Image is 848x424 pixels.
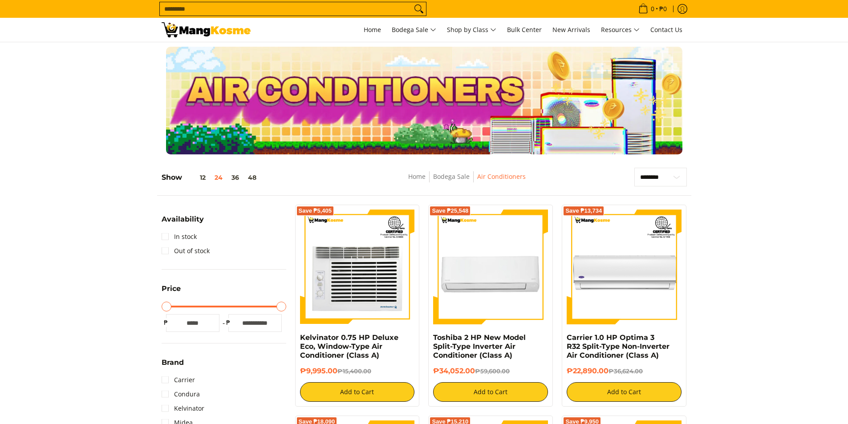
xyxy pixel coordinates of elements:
summary: Open [162,285,181,299]
button: Add to Cart [300,382,415,402]
button: Add to Cart [567,382,682,402]
h6: ₱34,052.00 [433,367,548,376]
span: ₱0 [658,6,668,12]
span: New Arrivals [552,25,590,34]
a: Shop by Class [442,18,501,42]
a: Carrier [162,373,195,387]
span: Price [162,285,181,292]
a: Contact Us [646,18,687,42]
button: 48 [243,174,261,181]
a: Condura [162,387,200,401]
a: Toshiba 2 HP New Model Split-Type Inverter Air Conditioner (Class A) [433,333,526,359]
span: Save ₱25,548 [432,208,468,214]
button: 24 [210,174,227,181]
img: Toshiba 2 HP New Model Split-Type Inverter Air Conditioner (Class A) [433,210,548,324]
button: 36 [227,174,243,181]
a: Out of stock [162,244,210,258]
a: Kelvinator [162,401,204,416]
span: Save ₱13,734 [565,208,602,214]
h5: Show [162,173,261,182]
a: Bulk Center [503,18,546,42]
span: ₱ [224,318,233,327]
span: Brand [162,359,184,366]
summary: Open [162,216,204,230]
a: Resources [596,18,644,42]
a: Kelvinator 0.75 HP Deluxe Eco, Window-Type Air Conditioner (Class A) [300,333,398,359]
summary: Open [162,359,184,373]
a: In stock [162,230,197,244]
nav: Breadcrumbs [343,171,590,191]
span: Shop by Class [447,24,496,36]
a: Air Conditioners [477,172,526,181]
del: ₱59,600.00 [475,367,510,375]
h6: ₱9,995.00 [300,367,415,376]
button: Add to Cart [433,382,548,402]
del: ₱15,400.00 [337,367,371,375]
span: Home [364,25,381,34]
a: Carrier 1.0 HP Optima 3 R32 Split-Type Non-Inverter Air Conditioner (Class A) [567,333,669,359]
a: New Arrivals [548,18,595,42]
img: Carrier 1.0 HP Optima 3 R32 Split-Type Non-Inverter Air Conditioner (Class A) [567,210,682,324]
del: ₱36,624.00 [609,367,643,375]
span: Contact Us [650,25,682,34]
span: Bodega Sale [392,24,436,36]
span: Availability [162,216,204,223]
img: Kelvinator 0.75 HP Deluxe Eco, Window-Type Air Conditioner (Class A) [300,210,415,324]
span: 0 [649,6,656,12]
a: Bodega Sale [433,172,470,181]
a: Bodega Sale [387,18,441,42]
button: Search [412,2,426,16]
button: 12 [182,174,210,181]
span: • [636,4,669,14]
span: Save ₱5,405 [299,208,332,214]
span: Bulk Center [507,25,542,34]
a: Home [408,172,426,181]
img: Bodega Sale Aircon l Mang Kosme: Home Appliances Warehouse Sale [162,22,251,37]
a: Home [359,18,385,42]
span: ₱ [162,318,170,327]
nav: Main Menu [260,18,687,42]
span: Resources [601,24,640,36]
h6: ₱22,890.00 [567,367,682,376]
